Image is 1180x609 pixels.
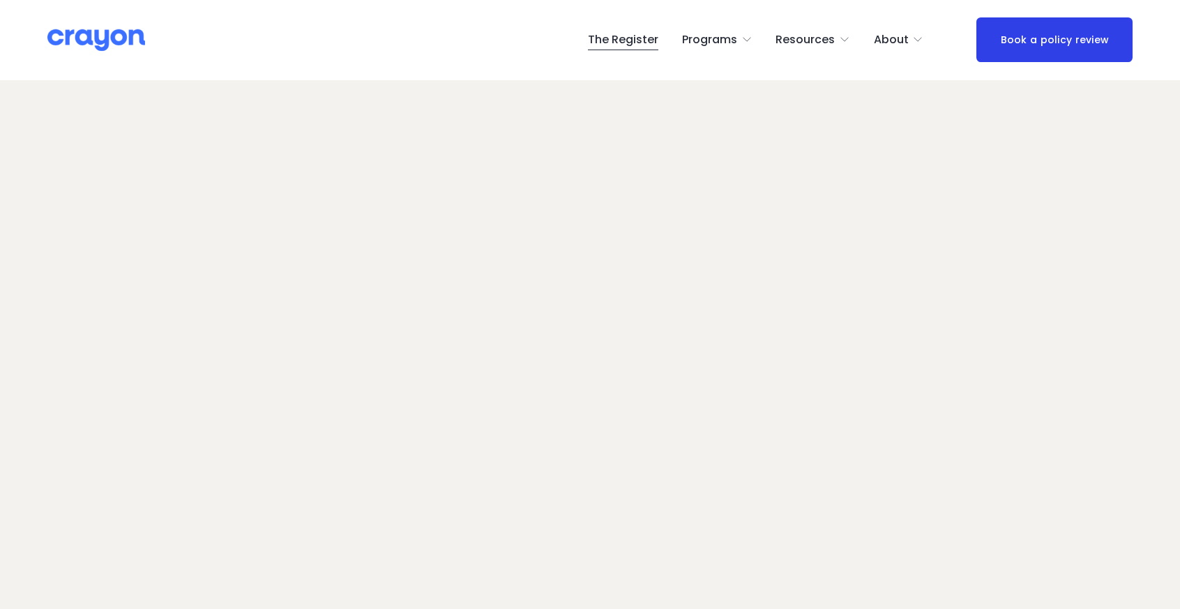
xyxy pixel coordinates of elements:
a: Book a policy review [976,17,1133,62]
span: About [874,30,909,50]
img: Crayon [47,28,145,52]
a: The Register [588,29,658,51]
a: folder dropdown [682,29,752,51]
span: Programs [682,30,737,50]
span: Resources [776,30,835,50]
a: folder dropdown [776,29,850,51]
a: folder dropdown [874,29,924,51]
